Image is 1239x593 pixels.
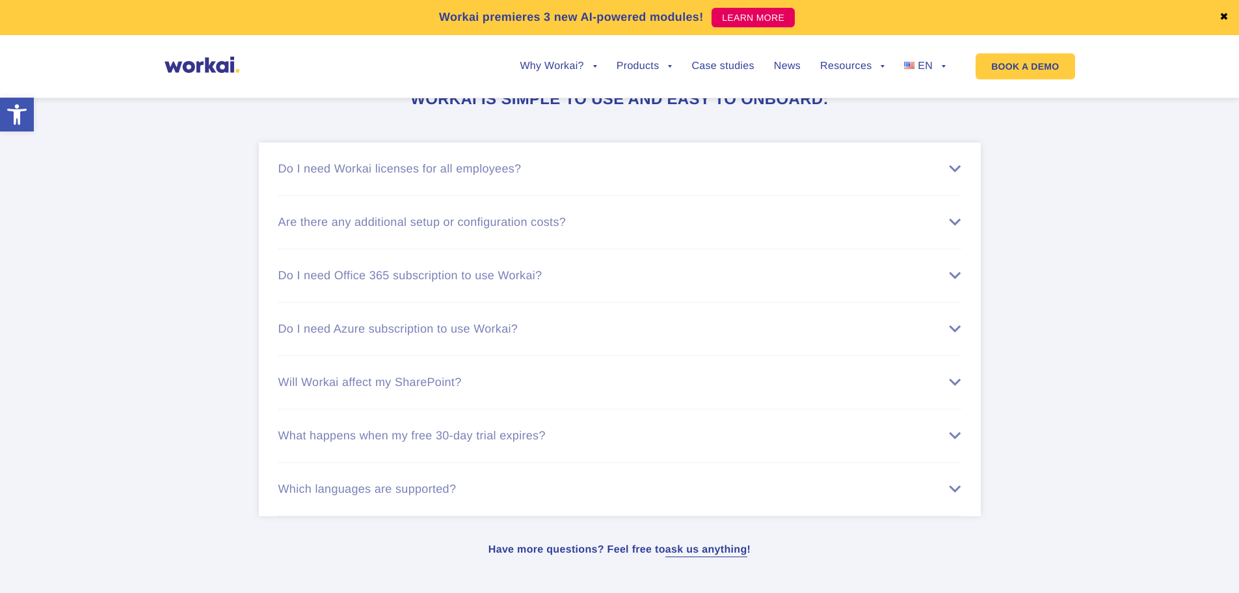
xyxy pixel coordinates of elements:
[7,481,358,586] iframe: Popup CTA
[617,61,673,72] a: Products
[278,322,961,336] div: Do I need Azure subscription to use Workai?
[439,8,704,26] p: Workai premieres 3 new AI-powered modules!
[278,482,961,496] div: Which languages are supported?
[976,53,1074,79] a: BOOK A DEMO
[712,8,795,27] a: LEARN MORE
[774,61,801,72] a: News
[520,61,596,72] a: Why Workai?
[278,269,961,283] div: Do I need Office 365 subscription to use Workai?
[259,88,981,111] h3: Workai is simple to use and easy to onboard:
[278,162,961,176] div: Do I need Workai licenses for all employees?
[278,429,961,443] div: What happens when my free 30-day trial expires?
[278,376,961,389] div: Will Workai affect my SharePoint?
[691,61,754,72] a: Case studies
[820,61,885,72] a: Resources
[918,61,933,72] span: EN
[1219,12,1229,23] a: ✖
[278,215,961,229] div: Are there any additional setup or configuration costs?
[665,545,747,555] a: ask us anything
